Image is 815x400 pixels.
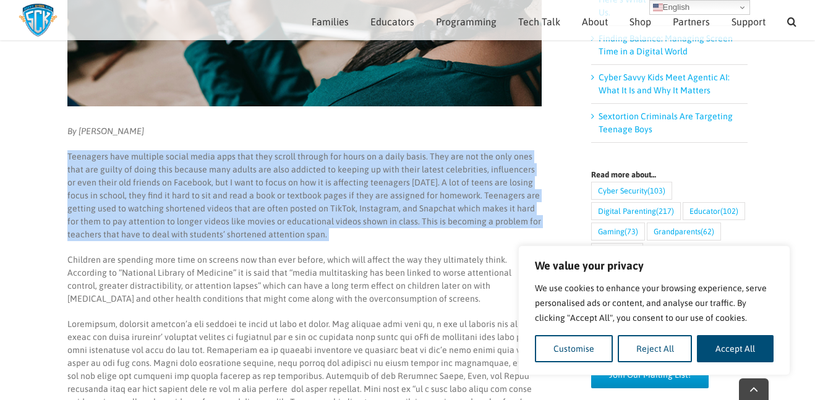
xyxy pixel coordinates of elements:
button: Reject All [618,335,693,362]
span: Programming [436,17,497,27]
span: Families [312,17,349,27]
span: (62) [701,223,714,240]
p: Children are spending more time on screens now than ever before, which will affect the way they u... [67,253,542,305]
a: Digital Parenting (217 items) [591,202,681,220]
img: Savvy Cyber Kids Logo [19,3,58,37]
p: We value your privacy [535,258,774,273]
span: Support [732,17,766,27]
button: Customise [535,335,613,362]
span: (98) [623,244,636,260]
span: (217) [656,203,674,219]
span: Educators [370,17,414,27]
span: Partners [673,17,710,27]
span: (103) [647,182,665,199]
span: (102) [720,203,738,219]
a: Gaming (73 items) [591,223,645,240]
span: Shop [629,17,651,27]
span: Tech Talk [518,17,560,27]
a: Educator (102 items) [683,202,745,220]
a: Grandparents (62 items) [647,223,721,240]
a: Finding Balance: Managing Screen Time in a Digital World [599,33,733,56]
p: We use cookies to enhance your browsing experience, serve personalised ads or content, and analys... [535,281,774,325]
a: Cyber Savvy Kids Meet Agentic AI: What It Is and Why It Matters [599,72,730,95]
em: By [PERSON_NAME] [67,126,144,136]
h4: Read more about… [591,171,748,179]
p: Teenagers have multiple social media apps that they scroll through for hours on a daily basis. Th... [67,150,542,241]
a: Sextortion Criminals Are Targeting Teenage Boys [599,111,733,134]
span: (73) [625,223,638,240]
img: en [653,2,663,12]
span: About [582,17,608,27]
a: Privacy (98 items) [591,243,643,261]
a: Cyber Security (103 items) [591,182,672,200]
button: Accept All [697,335,774,362]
